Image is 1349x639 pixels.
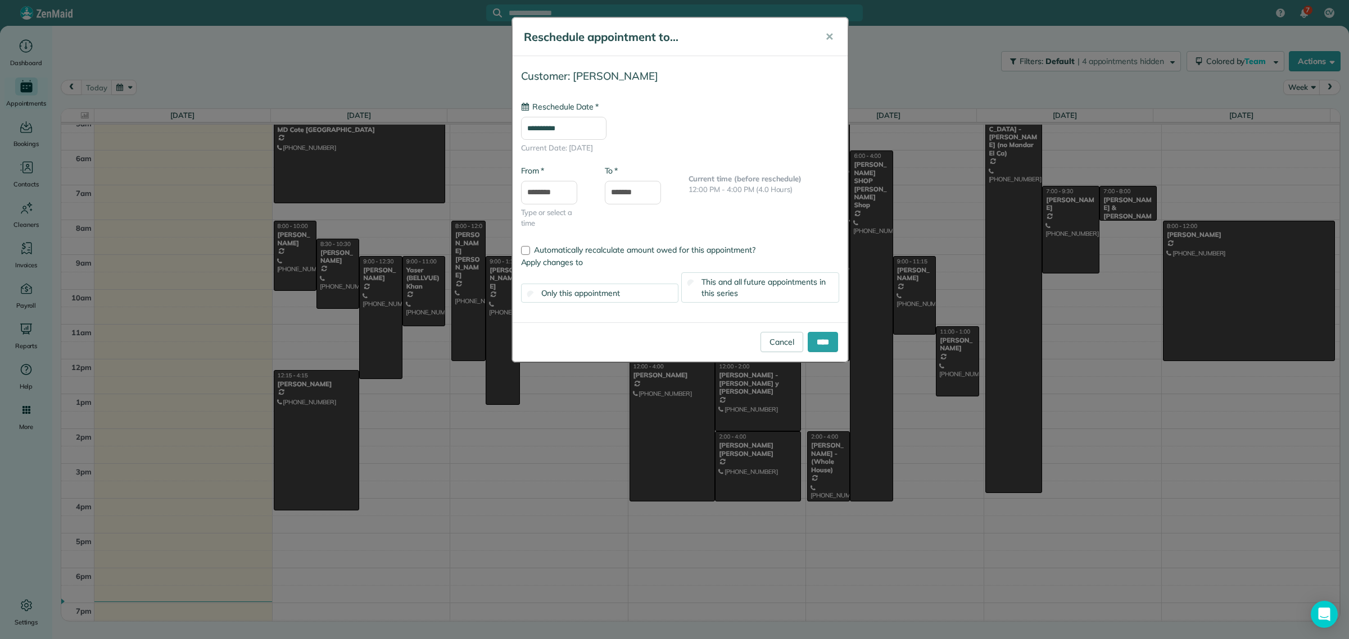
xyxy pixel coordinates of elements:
[687,279,695,286] input: This and all future appointments in this series
[760,332,803,352] a: Cancel
[524,29,809,45] h5: Reschedule appointment to...
[534,245,755,255] span: Automatically recalculate amount owed for this appointment?
[541,288,620,298] span: Only this appointment
[521,165,544,176] label: From
[689,174,802,183] b: Current time (before reschedule)
[521,101,599,112] label: Reschedule Date
[605,165,618,176] label: To
[521,70,839,82] h4: Customer: [PERSON_NAME]
[521,143,839,154] span: Current Date: [DATE]
[689,184,839,195] p: 12:00 PM - 4:00 PM (4.0 Hours)
[521,257,839,268] label: Apply changes to
[825,30,834,43] span: ✕
[521,207,588,229] span: Type or select a time
[701,277,826,298] span: This and all future appointments in this series
[1311,601,1338,628] div: Open Intercom Messenger
[527,290,534,298] input: Only this appointment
